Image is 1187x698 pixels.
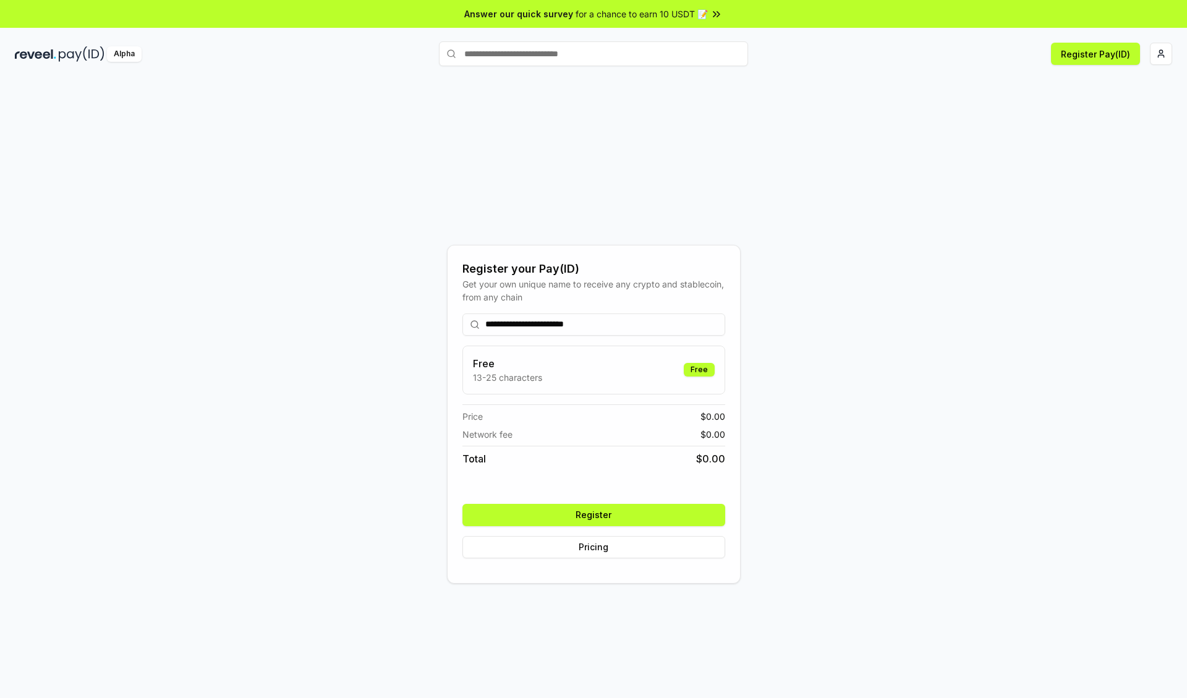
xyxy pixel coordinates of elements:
[700,410,725,423] span: $ 0.00
[59,46,104,62] img: pay_id
[473,356,542,371] h3: Free
[462,260,725,278] div: Register your Pay(ID)
[696,451,725,466] span: $ 0.00
[462,536,725,558] button: Pricing
[576,7,708,20] span: for a chance to earn 10 USDT 📝
[107,46,142,62] div: Alpha
[462,504,725,526] button: Register
[684,363,715,377] div: Free
[462,410,483,423] span: Price
[700,428,725,441] span: $ 0.00
[464,7,573,20] span: Answer our quick survey
[15,46,56,62] img: reveel_dark
[473,371,542,384] p: 13-25 characters
[462,278,725,304] div: Get your own unique name to receive any crypto and stablecoin, from any chain
[462,428,513,441] span: Network fee
[462,451,486,466] span: Total
[1051,43,1140,65] button: Register Pay(ID)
